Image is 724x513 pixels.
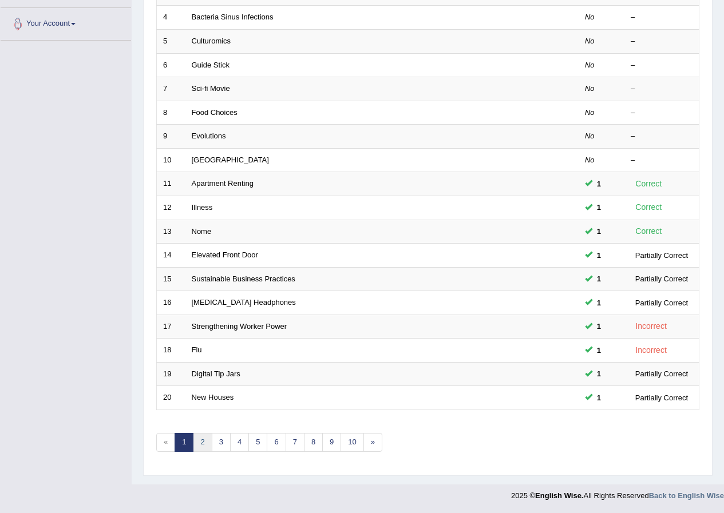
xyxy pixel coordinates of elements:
a: Elevated Front Door [192,250,258,259]
td: 14 [157,244,185,268]
div: Correct [631,201,667,214]
a: Culturomics [192,37,231,45]
td: 12 [157,196,185,220]
div: Incorrect [631,320,671,333]
div: – [631,36,693,47]
em: No [585,132,595,140]
a: New Houses [192,393,234,401]
td: 18 [157,339,185,363]
div: Partially Correct [631,368,693,380]
span: You can still take this question [592,297,606,309]
span: You can still take this question [592,178,606,190]
a: [GEOGRAPHIC_DATA] [192,156,269,164]
a: 10 [341,433,363,452]
em: No [585,61,595,69]
div: – [631,83,693,94]
a: Illness [192,203,213,212]
div: Partially Correct [631,249,693,261]
a: 9 [322,433,341,452]
a: Nome [192,227,212,236]
a: 3 [212,433,231,452]
td: 5 [157,30,185,54]
a: Food Choices [192,108,238,117]
a: Bacteria Sinus Infections [192,13,274,21]
div: Partially Correct [631,273,693,285]
td: 15 [157,267,185,291]
a: 7 [286,433,304,452]
em: No [585,84,595,93]
span: You can still take this question [592,392,606,404]
div: Incorrect [631,344,671,357]
span: You can still take this question [592,249,606,261]
div: – [631,155,693,166]
td: 19 [157,362,185,386]
a: Evolutions [192,132,226,140]
td: 8 [157,101,185,125]
div: Partially Correct [631,392,693,404]
a: Sci-fi Movie [192,84,230,93]
td: 10 [157,148,185,172]
div: – [631,108,693,118]
span: You can still take this question [592,368,606,380]
a: 4 [230,433,249,452]
div: Correct [631,225,667,238]
span: You can still take this question [592,201,606,213]
td: 11 [157,172,185,196]
div: – [631,12,693,23]
div: 2025 © All Rights Reserved [511,484,724,501]
span: You can still take this question [592,273,606,285]
td: 6 [157,53,185,77]
a: Your Account [1,8,131,37]
a: 1 [175,433,193,452]
a: 5 [248,433,267,452]
a: Digital Tip Jars [192,369,240,378]
div: – [631,60,693,71]
a: Back to English Wise [649,491,724,500]
td: 13 [157,220,185,244]
a: Guide Stick [192,61,230,69]
em: No [585,37,595,45]
a: 6 [267,433,286,452]
a: 8 [304,433,323,452]
em: No [585,108,595,117]
div: Correct [631,177,667,190]
td: 7 [157,77,185,101]
em: No [585,156,595,164]
a: Flu [192,345,202,354]
span: You can still take this question [592,225,606,237]
a: Apartment Renting [192,179,254,188]
td: 9 [157,125,185,149]
a: [MEDICAL_DATA] Headphones [192,298,296,307]
td: 17 [157,315,185,339]
span: You can still take this question [592,320,606,332]
span: « [156,433,175,452]
a: Sustainable Business Practices [192,275,295,283]
td: 16 [157,291,185,315]
td: 20 [157,386,185,410]
div: – [631,131,693,142]
em: No [585,13,595,21]
a: Strengthening Worker Power [192,322,287,331]
div: Partially Correct [631,297,693,309]
td: 4 [157,6,185,30]
a: 2 [193,433,212,452]
a: » [363,433,382,452]
strong: English Wise. [535,491,583,500]
span: You can still take this question [592,344,606,356]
